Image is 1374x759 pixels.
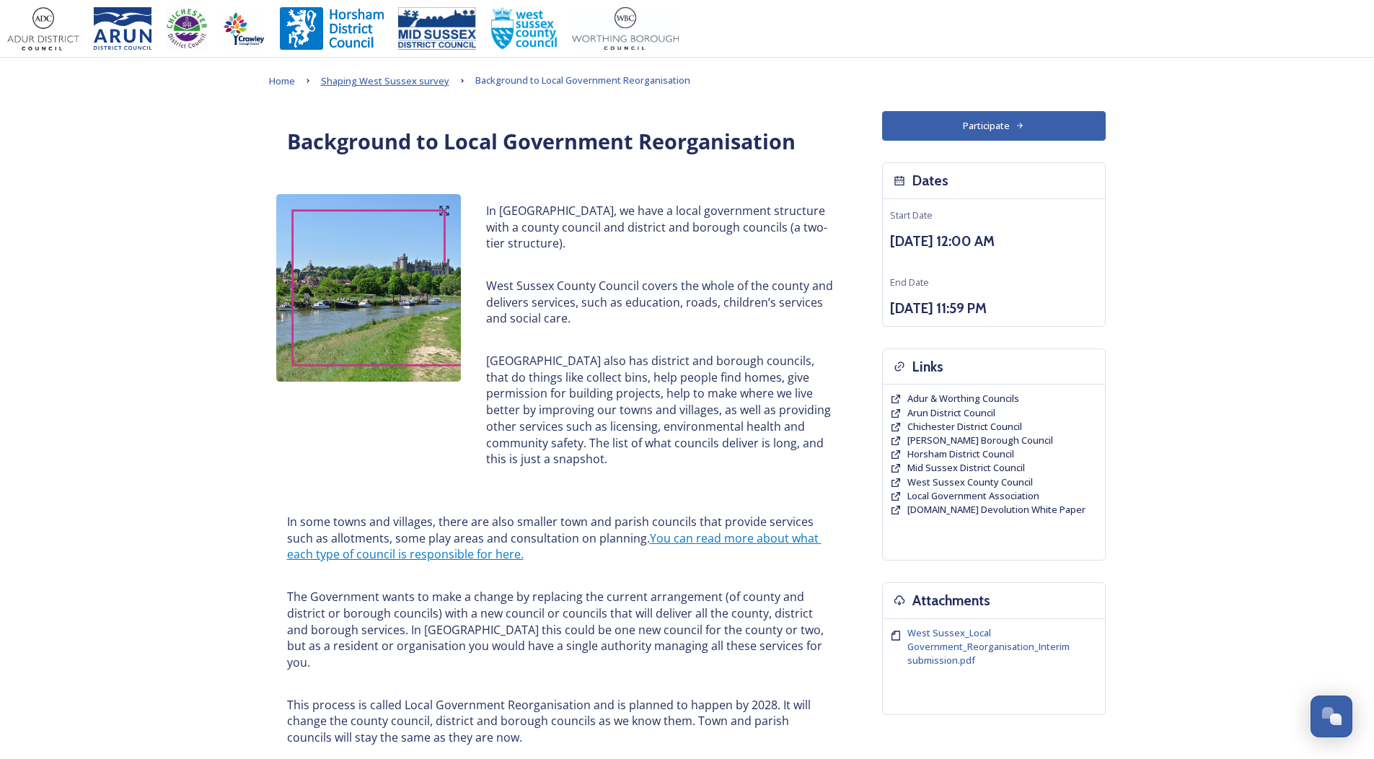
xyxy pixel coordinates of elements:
[907,447,1014,460] span: Horsham District Council
[907,461,1025,474] span: Mid Sussex District Council
[907,461,1025,475] a: Mid Sussex District Council
[486,278,834,327] p: West Sussex County Council covers the whole of the county and delivers services, such as educatio...
[912,590,990,611] h3: Attachments
[907,447,1014,461] a: Horsham District Council
[398,7,476,51] img: 150ppimsdc%20logo%20blue.png
[907,475,1033,489] a: West Sussex County Council
[287,697,835,746] p: This process is called Local Government Reorganisation and is planned to happen by 2028. It will ...
[907,406,995,419] span: Arun District Council
[907,626,1070,667] span: West Sussex_Local Government_Reorganisation_Interim submission.pdf
[907,503,1085,517] a: [DOMAIN_NAME] Devolution White Paper
[890,209,933,221] span: Start Date
[475,74,690,87] span: Background to Local Government Reorganisation
[490,7,558,51] img: WSCCPos-Spot-25mm.jpg
[486,203,834,252] p: In [GEOGRAPHIC_DATA], we have a local government structure with a county council and district and...
[287,514,835,563] p: In some towns and villages, there are also smaller town and parish councils that provide services...
[486,353,834,468] p: [GEOGRAPHIC_DATA] also has district and borough councils, that do things like collect bins, help ...
[882,111,1106,141] button: Participate
[94,7,151,51] img: Arun%20District%20Council%20logo%20blue%20CMYK.jpg
[7,7,79,51] img: Adur%20logo%20%281%29.jpeg
[269,72,295,89] a: Home
[269,74,295,87] span: Home
[287,589,835,671] p: The Government wants to make a change by replacing the current arrangement (of county and distric...
[912,170,948,191] h3: Dates
[907,434,1053,447] span: [PERSON_NAME] Borough Council
[907,392,1019,405] a: Adur & Worthing Councils
[222,7,265,51] img: Crawley%20BC%20logo.jpg
[907,489,1039,502] span: Local Government Association
[572,7,679,51] img: Worthing_Adur%20%281%29.jpg
[166,7,208,51] img: CDC%20Logo%20-%20you%20may%20have%20a%20better%20version.jpg
[890,231,1098,252] h3: [DATE] 12:00 AM
[912,356,943,377] h3: Links
[907,475,1033,488] span: West Sussex County Council
[287,127,796,155] strong: Background to Local Government Reorganisation
[280,7,384,51] img: Horsham%20DC%20Logo.jpg
[890,298,1098,319] h3: [DATE] 11:59 PM
[321,72,449,89] a: Shaping West Sussex survey
[321,74,449,87] span: Shaping West Sussex survey
[907,434,1053,447] a: [PERSON_NAME] Borough Council
[890,276,929,289] span: End Date
[907,406,995,420] a: Arun District Council
[1311,696,1352,737] button: Open Chat
[287,530,822,563] a: You can read more about what each type of council is responsible for here.
[907,420,1022,434] a: Chichester District Council
[907,489,1039,503] a: Local Government Association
